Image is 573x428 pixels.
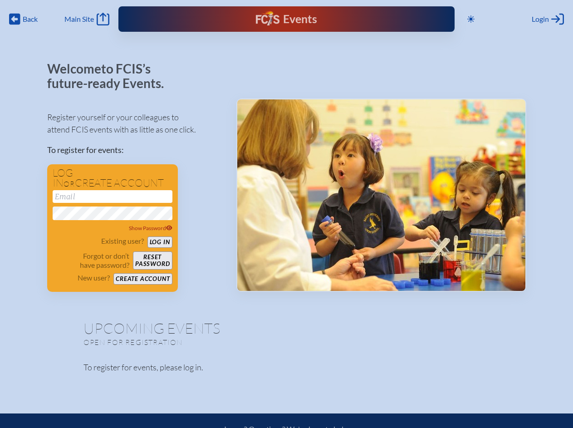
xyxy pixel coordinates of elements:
span: Back [23,15,38,24]
p: Open for registration [83,338,323,347]
h1: Upcoming Events [83,321,490,335]
input: Email [53,190,172,203]
p: Forgot or don’t have password? [53,251,130,270]
p: Welcome to FCIS’s future-ready Events. [47,62,174,90]
span: Main Site [64,15,94,24]
p: Register yourself or your colleagues to attend FCIS events with as little as one click. [47,111,222,136]
button: Resetpassword [133,251,172,270]
button: Create account [113,273,172,285]
p: New user? [78,273,110,282]
span: or [64,179,75,188]
div: FCIS Events — Future ready [217,11,356,27]
img: Events [237,99,525,291]
span: Login [532,15,549,24]
p: To register for events, please log in. [83,361,490,374]
span: Show Password [129,225,172,231]
p: Existing user? [101,236,144,246]
h1: Log in create account [53,168,172,188]
button: Log in [147,236,172,248]
a: Main Site [64,13,109,25]
p: To register for events: [47,144,222,156]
